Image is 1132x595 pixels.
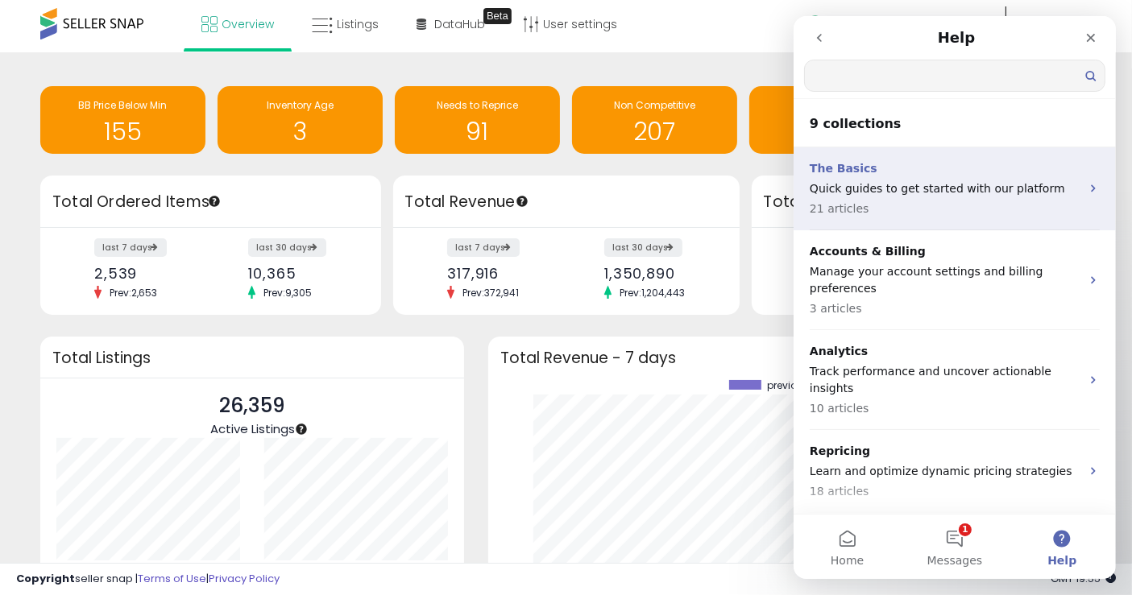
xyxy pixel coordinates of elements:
[52,191,369,213] h3: Total Ordered Items
[16,572,280,587] div: seller snap | |
[218,86,383,154] a: Inventory Age 3
[580,118,729,145] h1: 207
[138,571,206,586] a: Terms of Use
[604,265,711,282] div: 1,350,890
[792,2,877,52] a: Help
[612,286,693,300] span: Prev: 1,204,443
[52,352,452,364] h3: Total Listings
[804,14,824,35] i: Get Help
[405,191,728,213] h3: Total Revenue
[207,194,222,209] div: Tooltip anchor
[447,238,520,257] label: last 7 days
[102,286,165,300] span: Prev: 2,653
[248,238,326,257] label: last 30 days
[614,98,695,112] span: Non Competitive
[434,16,485,32] span: DataHub
[294,422,309,436] div: Tooltip anchor
[454,286,527,300] span: Prev: 372,941
[40,86,205,154] a: BB Price Below Min 155
[403,118,552,145] h1: 91
[209,571,280,586] a: Privacy Policy
[320,559,349,578] b: 5791
[767,380,809,391] span: previous
[483,8,512,24] div: Tooltip anchor
[94,238,167,257] label: last 7 days
[337,16,379,32] span: Listings
[255,286,320,300] span: Prev: 9,305
[94,265,198,282] div: 2,539
[79,98,168,112] span: BB Price Below Min
[248,265,352,282] div: 10,365
[395,86,560,154] a: Needs to Reprice 91
[500,352,1080,364] h3: Total Revenue - 7 days
[226,118,375,145] h1: 3
[210,390,295,421] p: 26,359
[749,86,914,154] a: Selling @ Max 2
[210,420,295,437] span: Active Listings
[267,98,334,112] span: Inventory Age
[757,118,906,145] h1: 2
[572,86,737,154] a: Non Competitive 207
[604,238,682,257] label: last 30 days
[515,194,529,209] div: Tooltip anchor
[447,265,554,282] div: 317,916
[764,191,1080,213] h3: Total Profit
[437,98,518,112] span: Needs to Reprice
[222,16,274,32] span: Overview
[48,118,197,145] h1: 155
[16,571,75,586] strong: Copyright
[112,559,153,578] b: 13844
[794,16,1116,579] iframe: Intercom live chat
